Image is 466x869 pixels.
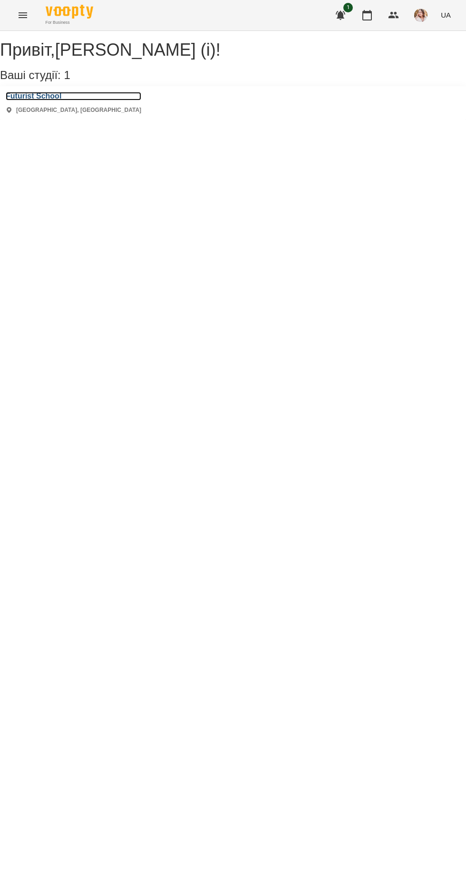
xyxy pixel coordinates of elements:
[414,9,427,22] img: cd58824c68fe8f7eba89630c982c9fb7.jpeg
[6,92,141,100] a: Futurist School
[46,5,93,19] img: Voopty Logo
[343,3,353,12] span: 1
[16,106,141,114] p: [GEOGRAPHIC_DATA], [GEOGRAPHIC_DATA]
[437,6,455,24] button: UA
[64,69,70,81] span: 1
[46,20,93,26] span: For Business
[441,10,451,20] span: UA
[11,4,34,27] button: Menu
